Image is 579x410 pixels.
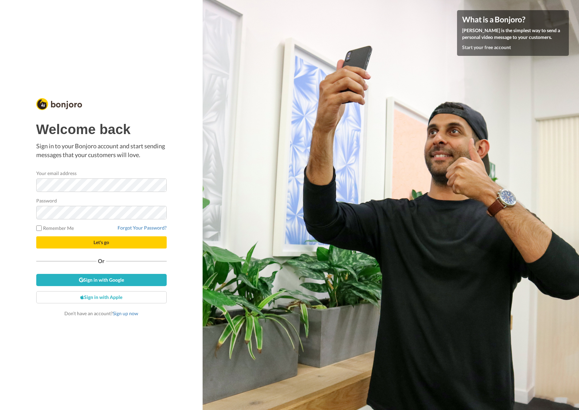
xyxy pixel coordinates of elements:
[462,15,564,24] h4: What is a Bonjoro?
[97,259,106,263] span: Or
[36,236,167,249] button: Let's go
[36,197,57,204] label: Password
[36,122,167,137] h1: Welcome back
[36,225,42,231] input: Remember Me
[118,225,167,231] a: Forgot Your Password?
[64,310,138,316] span: Don’t have an account?
[462,27,564,41] p: [PERSON_NAME] is the simplest way to send a personal video message to your customers.
[36,274,167,286] a: Sign in with Google
[36,170,77,177] label: Your email address
[94,239,109,245] span: Let's go
[36,291,167,303] a: Sign in with Apple
[36,224,74,232] label: Remember Me
[113,310,138,316] a: Sign up now
[462,44,511,50] a: Start your free account
[36,142,167,159] p: Sign in to your Bonjoro account and start sending messages that your customers will love.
